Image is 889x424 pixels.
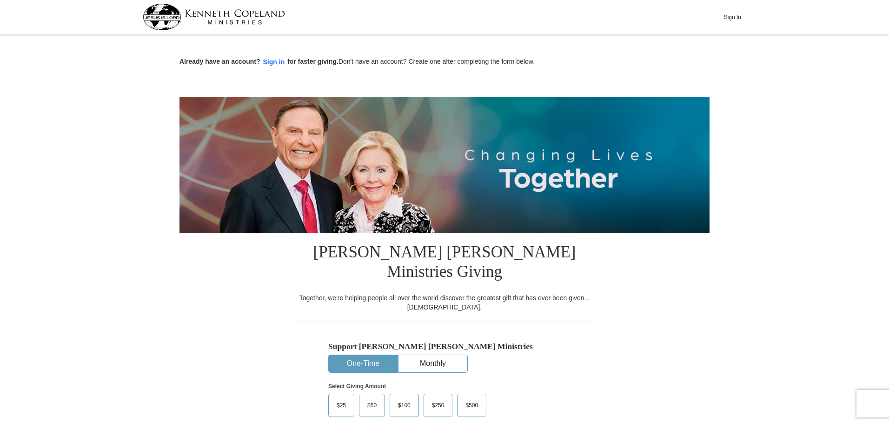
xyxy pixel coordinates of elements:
[328,383,386,390] strong: Select Giving Amount
[329,355,398,372] button: One-Time
[718,10,746,24] button: Sign In
[398,355,467,372] button: Monthly
[179,57,710,67] p: Don't have an account? Create one after completing the form below.
[293,233,596,293] h1: [PERSON_NAME] [PERSON_NAME] Ministries Giving
[363,398,381,412] span: $50
[427,398,449,412] span: $250
[393,398,415,412] span: $100
[293,293,596,312] div: Together, we're helping people all over the world discover the greatest gift that has ever been g...
[260,57,288,67] button: Sign in
[143,4,285,30] img: kcm-header-logo.svg
[461,398,483,412] span: $500
[328,342,561,351] h5: Support [PERSON_NAME] [PERSON_NAME] Ministries
[179,58,338,65] strong: Already have an account? for faster giving.
[332,398,351,412] span: $25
